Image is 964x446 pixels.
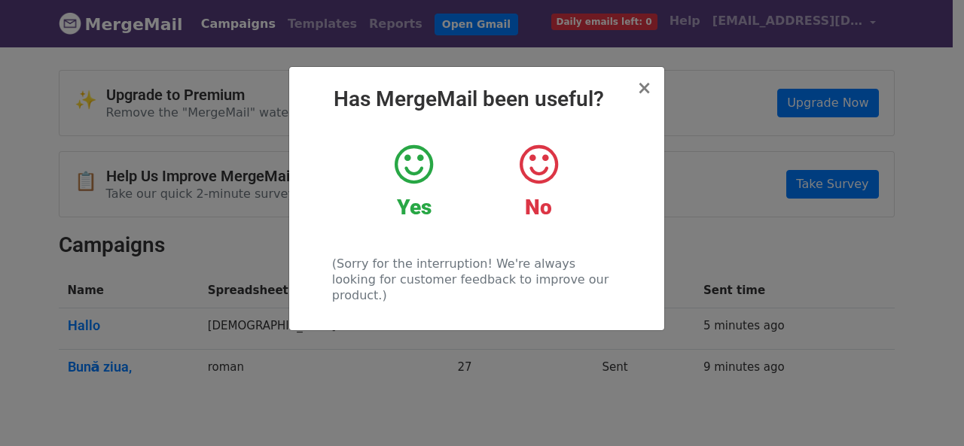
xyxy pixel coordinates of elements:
p: (Sorry for the interruption! We're always looking for customer feedback to improve our product.) [332,256,621,303]
strong: No [525,195,552,220]
a: Yes [363,142,465,220]
a: No [487,142,589,220]
h2: Has MergeMail been useful? [301,86,652,112]
span: × [636,77,651,99]
strong: Yes [397,195,432,220]
button: Close [636,79,651,97]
